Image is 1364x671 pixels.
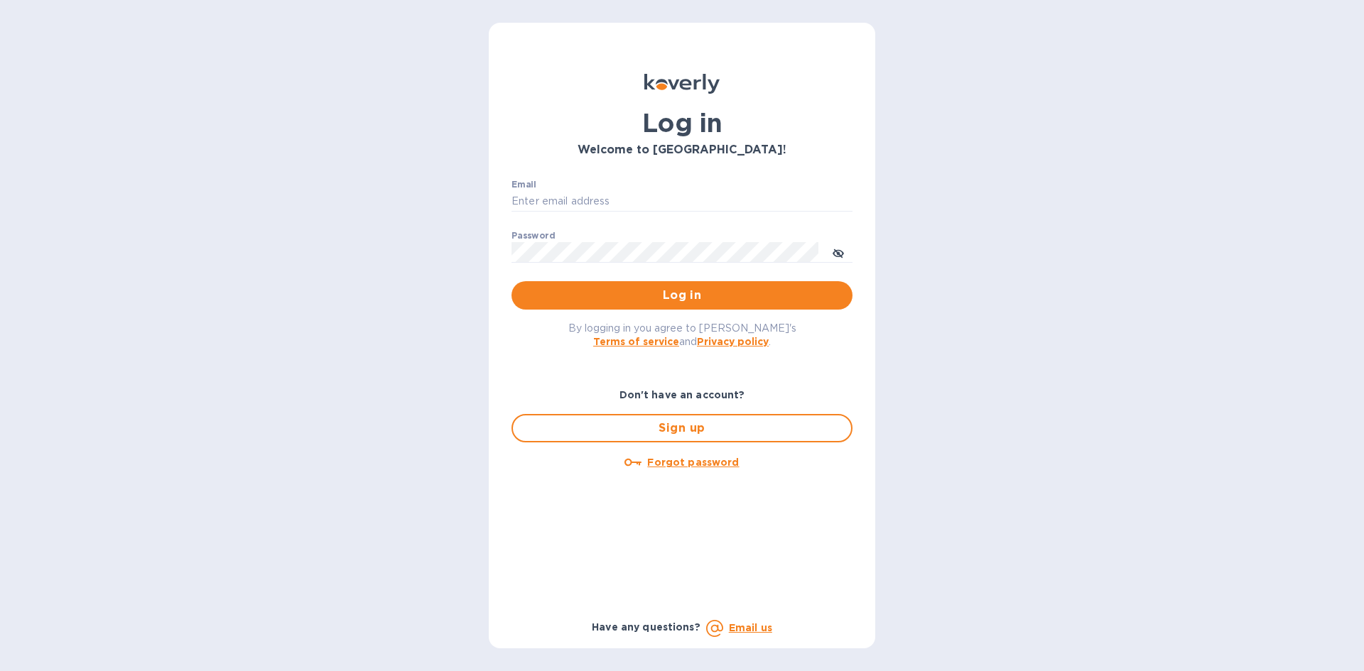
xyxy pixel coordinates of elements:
[593,336,679,347] a: Terms of service
[644,74,720,94] img: Koverly
[524,420,840,437] span: Sign up
[523,287,841,304] span: Log in
[511,191,852,212] input: Enter email address
[647,457,739,468] u: Forgot password
[511,143,852,157] h3: Welcome to [GEOGRAPHIC_DATA]!
[511,180,536,189] label: Email
[511,108,852,138] h1: Log in
[619,389,745,400] b: Don't have an account?
[729,622,772,633] a: Email us
[568,322,796,347] span: By logging in you agree to [PERSON_NAME]'s and .
[592,621,700,633] b: Have any questions?
[511,414,852,442] button: Sign up
[511,281,852,310] button: Log in
[824,238,852,266] button: toggle password visibility
[697,336,769,347] a: Privacy policy
[511,231,555,240] label: Password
